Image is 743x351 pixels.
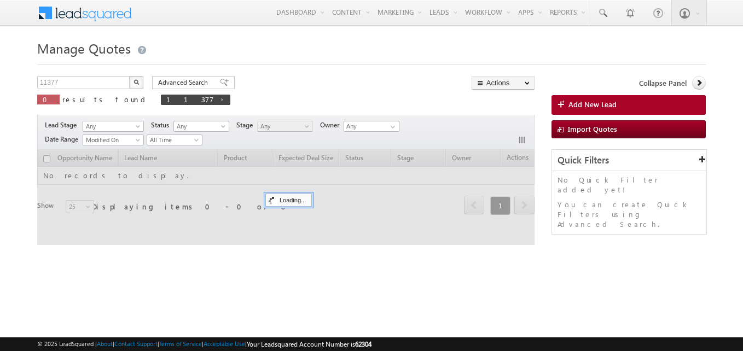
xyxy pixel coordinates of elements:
span: 11377 [166,95,214,104]
input: Type to Search [344,121,399,132]
span: Any [83,121,140,131]
span: Advanced Search [158,78,211,87]
span: © 2025 LeadSquared | | | | | [37,339,372,349]
a: Any [257,121,313,132]
a: Contact Support [114,340,158,347]
span: Status [151,120,173,130]
a: Show All Items [385,121,398,132]
a: Terms of Service [159,340,202,347]
span: 0 [43,95,54,104]
span: Add New Lead [568,100,617,109]
span: Modified On [83,135,140,145]
span: Stage [236,120,257,130]
a: Add New Lead [552,95,706,115]
span: Collapse Panel [639,78,687,88]
span: Your Leadsquared Account Number is [247,340,372,348]
span: Lead Stage [45,120,81,130]
a: All Time [147,134,202,145]
span: Import Quotes [568,124,617,133]
span: results found [62,95,149,104]
span: Any [258,121,310,131]
a: About [97,340,113,347]
span: Date Range [45,134,83,144]
a: Any [83,121,144,132]
img: Search [133,79,139,85]
p: You can create Quick Filters using Advanced Search. [558,200,701,229]
a: Acceptable Use [204,340,245,347]
span: Manage Quotes [37,39,131,57]
span: Any [174,121,226,131]
p: No Quick Filter added yet! [558,175,701,195]
span: All Time [147,135,199,145]
span: 62304 [355,340,372,348]
div: Quick Filters [552,150,706,171]
div: Loading... [265,194,312,207]
span: Owner [320,120,344,130]
button: Actions [472,76,535,90]
a: Any [173,121,229,132]
a: Modified On [83,134,144,145]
